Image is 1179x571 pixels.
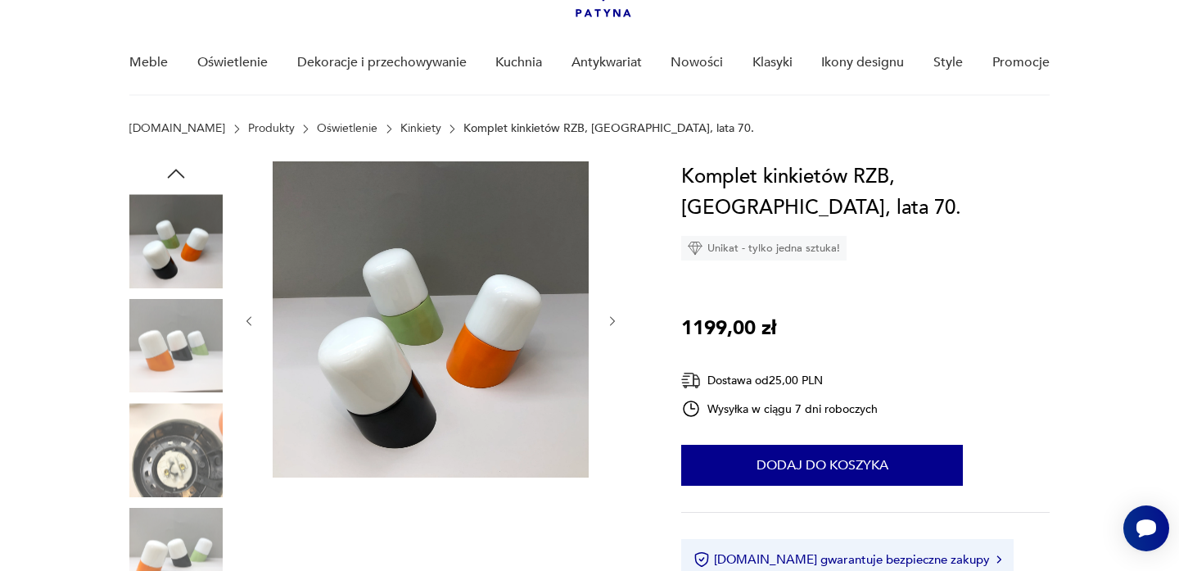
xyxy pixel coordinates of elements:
[273,161,589,478] img: Zdjęcie produktu Komplet kinkietów RZB, Niemcy, lata 70.
[933,31,963,94] a: Style
[681,236,847,261] div: Unikat - tylko jedna sztuka!
[297,31,467,94] a: Dekoracje i przechowywanie
[1123,505,1169,551] iframe: Smartsupp widget button
[681,370,878,391] div: Dostawa od 25,00 PLN
[992,31,1050,94] a: Promocje
[671,31,723,94] a: Nowości
[129,122,225,135] a: [DOMAIN_NAME]
[495,31,542,94] a: Kuchnia
[129,299,223,392] img: Zdjęcie produktu Komplet kinkietów RZB, Niemcy, lata 70.
[400,122,441,135] a: Kinkiety
[821,31,904,94] a: Ikony designu
[752,31,793,94] a: Klasyki
[693,551,1001,568] button: [DOMAIN_NAME] gwarantuje bezpieczne zakupy
[688,241,702,256] img: Ikona diamentu
[681,313,776,344] p: 1199,00 zł
[571,31,642,94] a: Antykwariat
[317,122,377,135] a: Oświetlenie
[996,555,1001,564] img: Ikona strzałki w prawo
[197,31,268,94] a: Oświetlenie
[681,161,1049,224] h1: Komplet kinkietów RZB, [GEOGRAPHIC_DATA], lata 70.
[463,122,754,135] p: Komplet kinkietów RZB, [GEOGRAPHIC_DATA], lata 70.
[129,403,223,496] img: Zdjęcie produktu Komplet kinkietów RZB, Niemcy, lata 70.
[681,399,878,419] div: Wysyłka w ciągu 7 dni roboczych
[681,370,701,391] img: Ikona dostawy
[129,31,168,94] a: Meble
[681,445,963,486] button: Dodaj do koszyka
[129,194,223,288] img: Zdjęcie produktu Komplet kinkietów RZB, Niemcy, lata 70.
[693,551,710,568] img: Ikona certyfikatu
[248,122,295,135] a: Produkty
